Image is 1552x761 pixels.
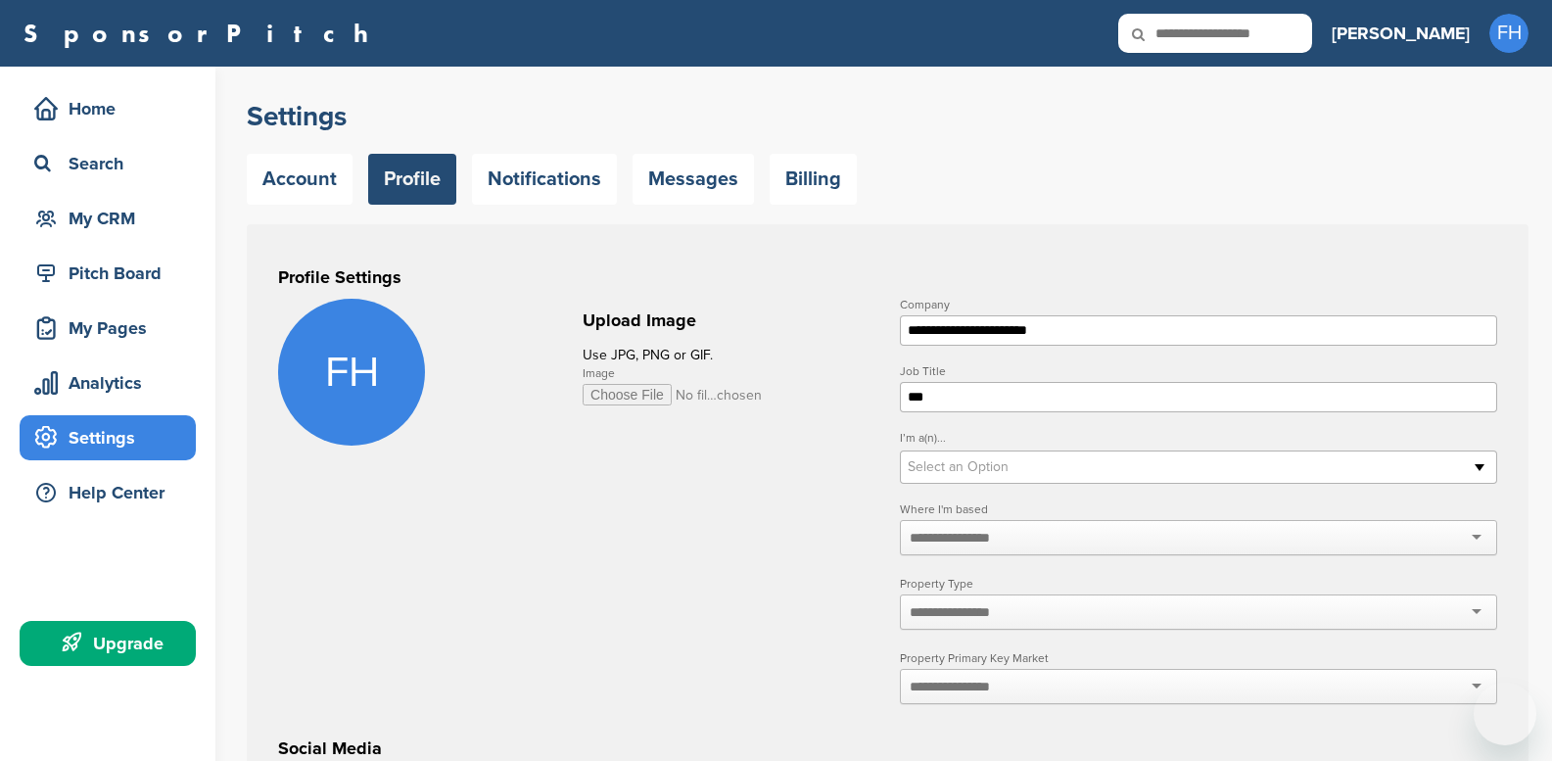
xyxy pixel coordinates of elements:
a: Upgrade [20,621,196,666]
div: Home [29,91,196,126]
div: Upgrade [29,626,196,661]
h3: [PERSON_NAME] [1332,20,1470,47]
label: Where I'm based [900,503,1497,515]
label: Job Title [900,365,1497,377]
a: Notifications [472,154,617,205]
a: Profile [368,154,456,205]
a: Messages [633,154,754,205]
h3: Profile Settings [278,263,1497,291]
h2: Upload Image [583,308,875,334]
div: Analytics [29,365,196,401]
div: Search [29,146,196,181]
label: Property Type [900,578,1497,590]
a: My CRM [20,196,196,241]
div: My Pages [29,310,196,346]
div: Help Center [29,475,196,510]
a: [PERSON_NAME] [1332,12,1470,55]
span: FH [278,299,425,446]
a: Pitch Board [20,251,196,296]
a: Search [20,141,196,186]
iframe: Button to launch messaging window [1474,683,1536,745]
a: Settings [20,415,196,460]
h2: Settings [247,99,1528,134]
label: I’m a(n)... [900,432,1497,444]
div: Pitch Board [29,256,196,291]
a: Home [20,86,196,131]
label: Image [583,367,875,379]
span: Select an Option [908,455,1464,479]
span: FH [1489,14,1528,53]
div: Settings [29,420,196,455]
a: Analytics [20,360,196,405]
label: Company [900,299,1497,310]
p: Use JPG, PNG or GIF. [583,343,875,367]
a: Help Center [20,470,196,515]
a: Billing [770,154,857,205]
label: Property Primary Key Market [900,652,1497,664]
a: SponsorPitch [24,21,381,46]
a: Account [247,154,353,205]
a: My Pages [20,306,196,351]
div: My CRM [29,201,196,236]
